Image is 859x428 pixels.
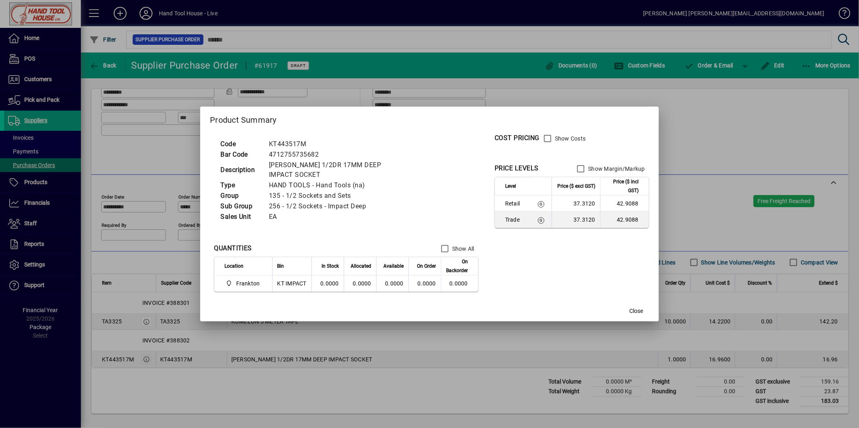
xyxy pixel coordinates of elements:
label: Show All [451,245,474,253]
td: 37.3120 [552,212,600,228]
label: Show Margin/Markup [586,165,645,173]
div: PRICE LEVELS [495,164,539,173]
span: Close [629,307,643,315]
td: HAND TOOLS - Hand Tools (na) [265,180,412,191]
td: Bar Code [216,149,265,160]
td: [PERSON_NAME] 1/2DR 17MM DEEP IMPACT SOCKET [265,160,412,180]
span: Available [383,262,404,271]
span: Level [505,182,516,191]
td: Sales Unit [216,212,265,222]
span: 0.0000 [417,280,436,287]
td: 0.0000 [311,275,344,292]
td: 0.0000 [376,275,408,292]
span: Allocated [351,262,371,271]
span: Price ($ excl GST) [557,182,595,191]
span: Trade [505,216,527,224]
td: 42.9088 [600,212,649,228]
td: KT IMPACT [272,275,311,292]
span: Frankton [236,279,260,287]
td: 42.9088 [600,195,649,212]
div: COST PRICING [495,133,540,143]
td: Sub Group [216,201,265,212]
td: 0.0000 [441,275,478,292]
td: Code [216,139,265,149]
td: KT443517M [265,139,412,149]
span: Bin [277,262,284,271]
td: 256 - 1/2 Sockets - Impact Deep [265,201,412,212]
td: 135 - 1/2 Sockets and Sets [265,191,412,201]
span: On Order [417,262,436,271]
td: Group [216,191,265,201]
span: On Backorder [446,257,468,275]
td: Type [216,180,265,191]
div: QUANTITIES [214,243,252,253]
span: Retail [505,199,527,208]
h2: Product Summary [200,107,659,130]
td: 0.0000 [344,275,376,292]
span: Price ($ incl GST) [605,177,639,195]
span: In Stock [322,262,339,271]
button: Close [623,304,649,318]
td: 37.3120 [552,195,600,212]
span: Frankton [224,279,263,288]
td: EA [265,212,412,222]
td: 4712755735682 [265,149,412,160]
label: Show Costs [553,134,586,143]
td: Description [216,160,265,180]
span: Location [224,262,243,271]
